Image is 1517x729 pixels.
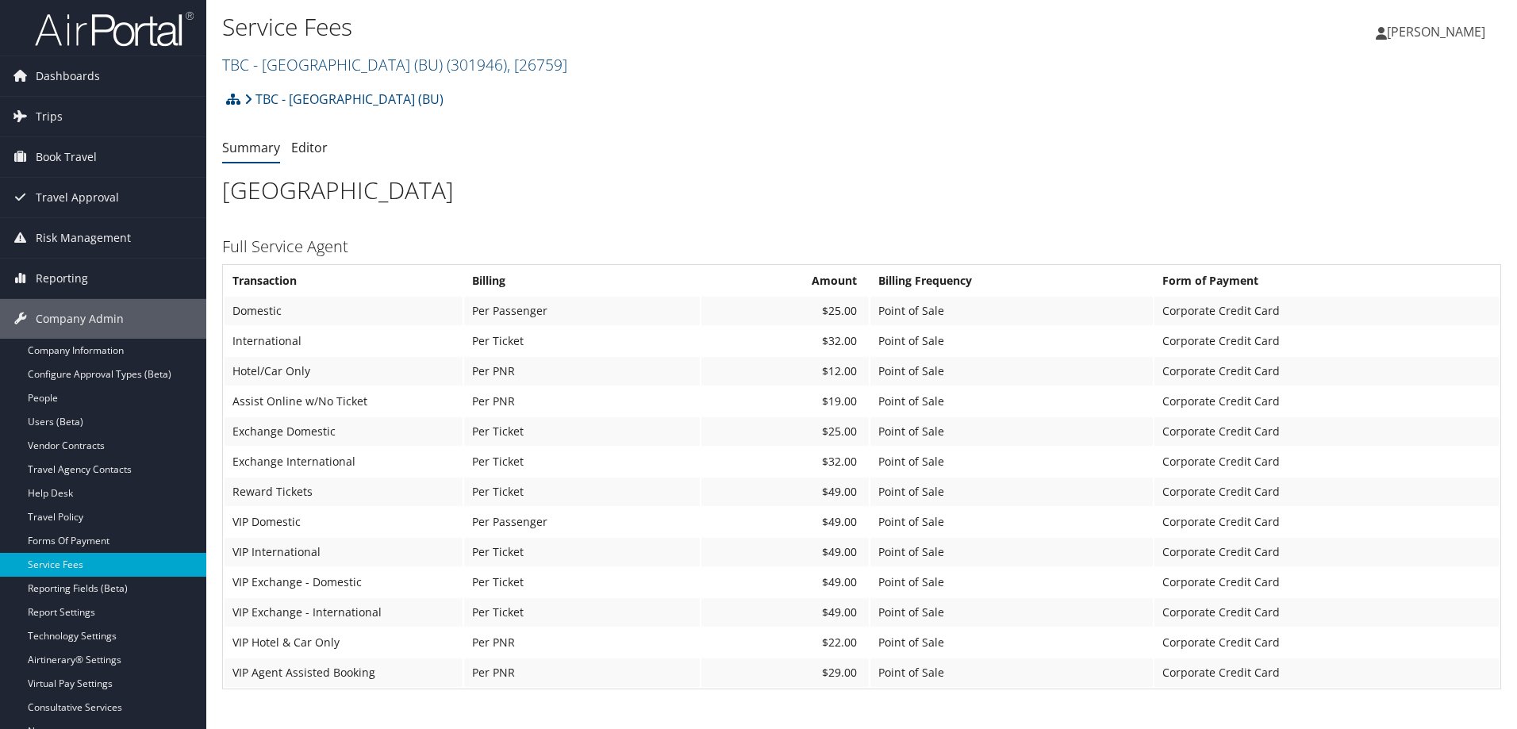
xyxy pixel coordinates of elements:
[701,327,870,355] td: $32.00
[1154,628,1499,657] td: Corporate Credit Card
[870,598,1153,627] td: Point of Sale
[291,139,328,156] a: Editor
[222,139,280,156] a: Summary
[701,387,870,416] td: $19.00
[701,357,870,386] td: $12.00
[464,297,700,325] td: Per Passenger
[225,478,463,506] td: Reward Tickets
[464,417,700,446] td: Per Ticket
[464,447,700,476] td: Per Ticket
[870,417,1153,446] td: Point of Sale
[36,299,124,339] span: Company Admin
[701,568,870,597] td: $49.00
[225,538,463,566] td: VIP International
[36,137,97,177] span: Book Travel
[225,508,463,536] td: VIP Domestic
[36,218,131,258] span: Risk Management
[222,174,1501,207] h1: [GEOGRAPHIC_DATA]
[225,598,463,627] td: VIP Exchange - International
[701,508,870,536] td: $49.00
[701,658,870,687] td: $29.00
[870,478,1153,506] td: Point of Sale
[870,327,1153,355] td: Point of Sale
[464,598,700,627] td: Per Ticket
[1387,23,1485,40] span: [PERSON_NAME]
[1154,478,1499,506] td: Corporate Credit Card
[464,538,700,566] td: Per Ticket
[1154,658,1499,687] td: Corporate Credit Card
[1154,417,1499,446] td: Corporate Credit Card
[870,508,1153,536] td: Point of Sale
[701,417,870,446] td: $25.00
[225,327,463,355] td: International
[464,658,700,687] td: Per PNR
[225,568,463,597] td: VIP Exchange - Domestic
[1154,538,1499,566] td: Corporate Credit Card
[36,97,63,136] span: Trips
[225,357,463,386] td: Hotel/Car Only
[36,178,119,217] span: Travel Approval
[701,267,870,295] th: Amount
[464,508,700,536] td: Per Passenger
[222,236,1501,258] h3: Full Service Agent
[870,447,1153,476] td: Point of Sale
[507,54,567,75] span: , [ 26759 ]
[701,297,870,325] td: $25.00
[464,478,700,506] td: Per Ticket
[1154,357,1499,386] td: Corporate Credit Card
[1154,327,1499,355] td: Corporate Credit Card
[225,297,463,325] td: Domestic
[1376,8,1501,56] a: [PERSON_NAME]
[701,478,870,506] td: $49.00
[225,447,463,476] td: Exchange International
[464,267,700,295] th: Billing
[870,267,1153,295] th: Billing Frequency
[225,658,463,687] td: VIP Agent Assisted Booking
[1154,568,1499,597] td: Corporate Credit Card
[464,568,700,597] td: Per Ticket
[36,56,100,96] span: Dashboards
[870,538,1153,566] td: Point of Sale
[225,628,463,657] td: VIP Hotel & Car Only
[701,538,870,566] td: $49.00
[1154,267,1499,295] th: Form of Payment
[244,83,444,115] a: TBC - [GEOGRAPHIC_DATA] (BU)
[225,267,463,295] th: Transaction
[870,568,1153,597] td: Point of Sale
[222,10,1075,44] h1: Service Fees
[447,54,507,75] span: ( 301946 )
[870,387,1153,416] td: Point of Sale
[35,10,194,48] img: airportal-logo.png
[1154,387,1499,416] td: Corporate Credit Card
[701,628,870,657] td: $22.00
[1154,598,1499,627] td: Corporate Credit Card
[225,387,463,416] td: Assist Online w/No Ticket
[870,357,1153,386] td: Point of Sale
[464,327,700,355] td: Per Ticket
[870,658,1153,687] td: Point of Sale
[870,628,1153,657] td: Point of Sale
[1154,447,1499,476] td: Corporate Credit Card
[464,628,700,657] td: Per PNR
[870,297,1153,325] td: Point of Sale
[225,417,463,446] td: Exchange Domestic
[464,387,700,416] td: Per PNR
[701,598,870,627] td: $49.00
[464,357,700,386] td: Per PNR
[36,259,88,298] span: Reporting
[701,447,870,476] td: $32.00
[1154,297,1499,325] td: Corporate Credit Card
[222,54,567,75] a: TBC - [GEOGRAPHIC_DATA] (BU)
[1154,508,1499,536] td: Corporate Credit Card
